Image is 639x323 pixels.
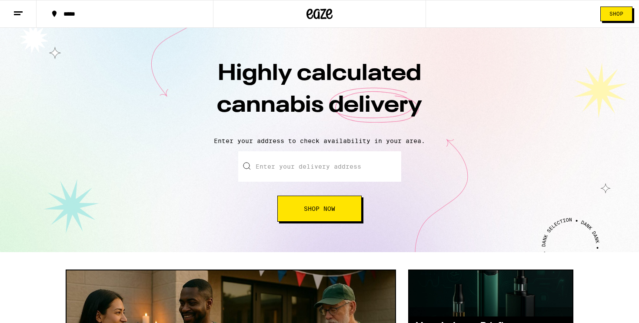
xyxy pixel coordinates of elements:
[594,7,639,21] a: Shop
[9,137,630,144] p: Enter your address to check availability in your area.
[600,7,632,21] button: Shop
[277,196,362,222] button: Shop Now
[238,151,401,182] input: Enter your delivery address
[167,58,472,130] h1: Highly calculated cannabis delivery
[609,11,623,17] span: Shop
[304,206,335,212] span: Shop Now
